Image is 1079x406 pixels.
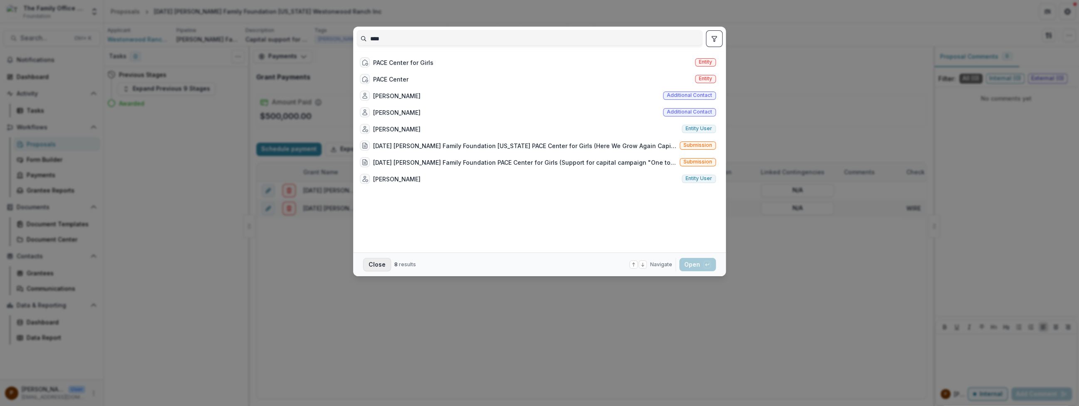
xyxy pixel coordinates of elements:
div: [PERSON_NAME] [373,108,421,117]
span: Submission [683,159,712,165]
div: PACE Center for Girls [373,58,433,67]
span: Submission [683,142,712,148]
span: 8 [394,261,398,267]
button: Close [363,258,391,271]
div: [PERSON_NAME] [373,92,421,100]
span: Entity [699,59,712,65]
span: Entity [699,76,712,82]
button: toggle filters [706,30,723,47]
span: Entity user [686,176,712,181]
span: Additional contact [667,92,712,98]
span: Navigate [650,261,672,268]
button: Open [679,258,716,271]
div: [PERSON_NAME] [373,175,421,183]
div: [DATE] [PERSON_NAME] Family Foundation PACE Center for Girls (Support for capital campaign "One t... [373,158,676,167]
span: Additional contact [667,109,712,115]
div: [DATE] [PERSON_NAME] Family Foundation [US_STATE] PACE Center for Girls (Here We Grow Again Capit... [373,141,676,150]
div: [PERSON_NAME] [373,125,421,134]
span: results [399,261,416,267]
div: PACE Center [373,75,408,84]
span: Entity user [686,126,712,131]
